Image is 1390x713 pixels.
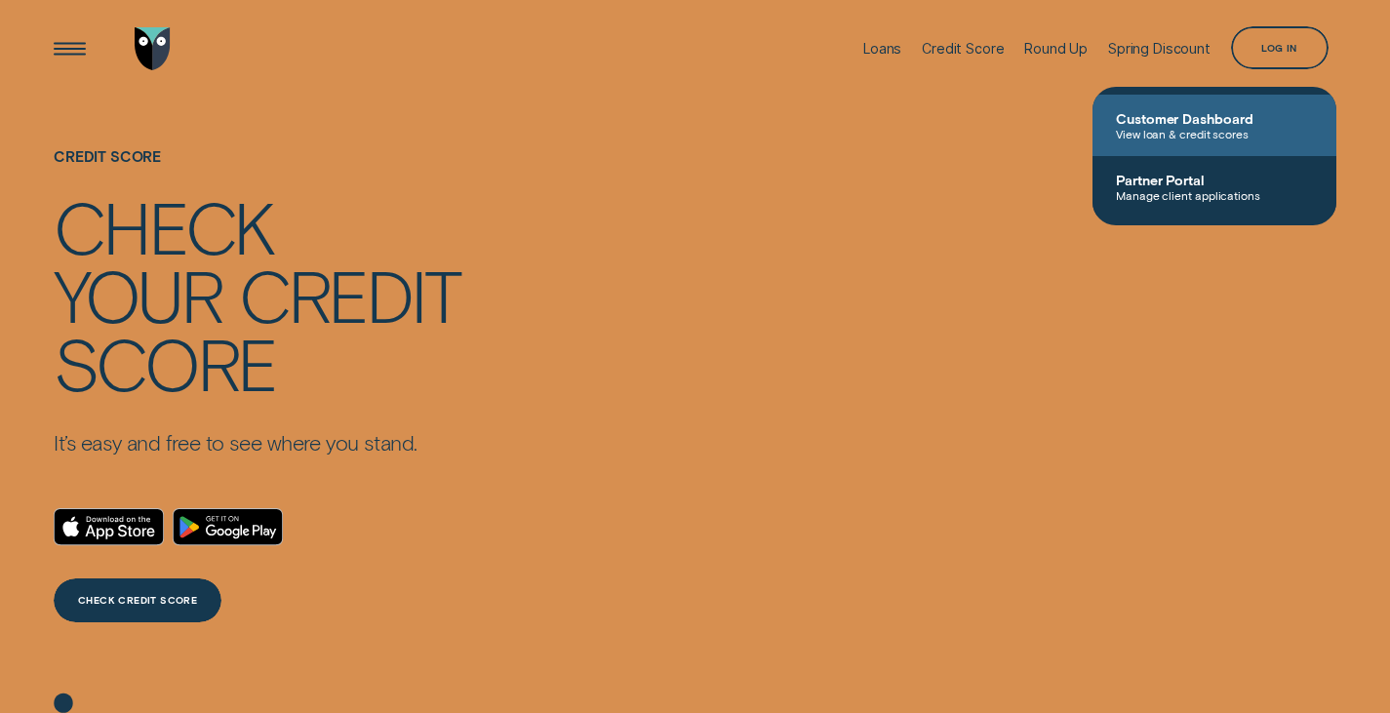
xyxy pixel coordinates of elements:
a: Customer DashboardView loan & credit scores [1092,95,1336,156]
div: credit [239,260,460,329]
div: Credit Score [922,40,1004,57]
img: Wisr [135,27,171,71]
div: Spring Discount [1108,40,1211,57]
p: It’s easy and free to see where you stand. [54,429,460,456]
h1: Credit Score [54,148,460,193]
span: Customer Dashboard [1116,110,1313,127]
div: Round Up [1024,40,1088,57]
div: score [54,329,276,397]
h4: Check your credit score [54,192,460,396]
div: your [54,260,222,329]
button: Log in [1231,26,1329,70]
span: View loan & credit scores [1116,127,1313,140]
span: Manage client applications [1116,188,1313,202]
span: Partner Portal [1116,172,1313,188]
div: Check [54,192,273,260]
a: Partner PortalManage client applications [1092,156,1336,218]
a: Download on the App Store [54,508,164,545]
a: Android App on Google Play [173,508,283,545]
a: CHECK CREDIT SCORE [54,578,221,622]
button: Open Menu [48,27,92,71]
div: Loans [863,40,901,57]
